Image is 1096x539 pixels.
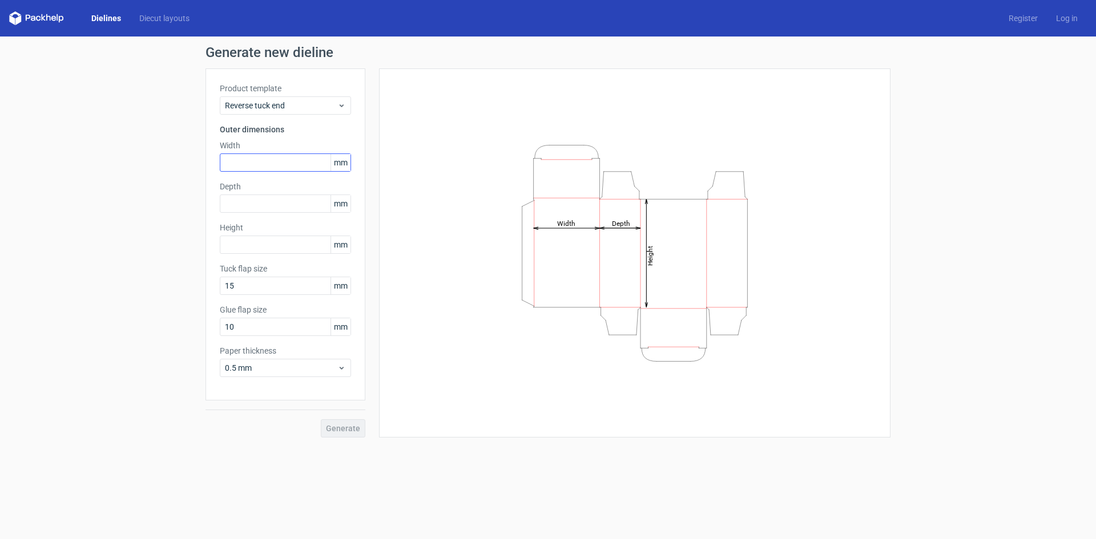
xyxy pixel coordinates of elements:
[220,263,351,274] label: Tuck flap size
[557,219,575,227] tspan: Width
[82,13,130,24] a: Dielines
[220,181,351,192] label: Depth
[331,195,350,212] span: mm
[220,222,351,233] label: Height
[646,245,654,265] tspan: Height
[1047,13,1087,24] a: Log in
[220,140,351,151] label: Width
[225,100,337,111] span: Reverse tuck end
[225,362,337,374] span: 0.5 mm
[331,236,350,253] span: mm
[220,345,351,356] label: Paper thickness
[130,13,199,24] a: Diecut layouts
[220,304,351,315] label: Glue flap size
[331,154,350,171] span: mm
[331,318,350,335] span: mm
[612,219,630,227] tspan: Depth
[220,124,351,135] h3: Outer dimensions
[1000,13,1047,24] a: Register
[331,277,350,294] span: mm
[220,83,351,94] label: Product template
[205,46,890,59] h1: Generate new dieline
